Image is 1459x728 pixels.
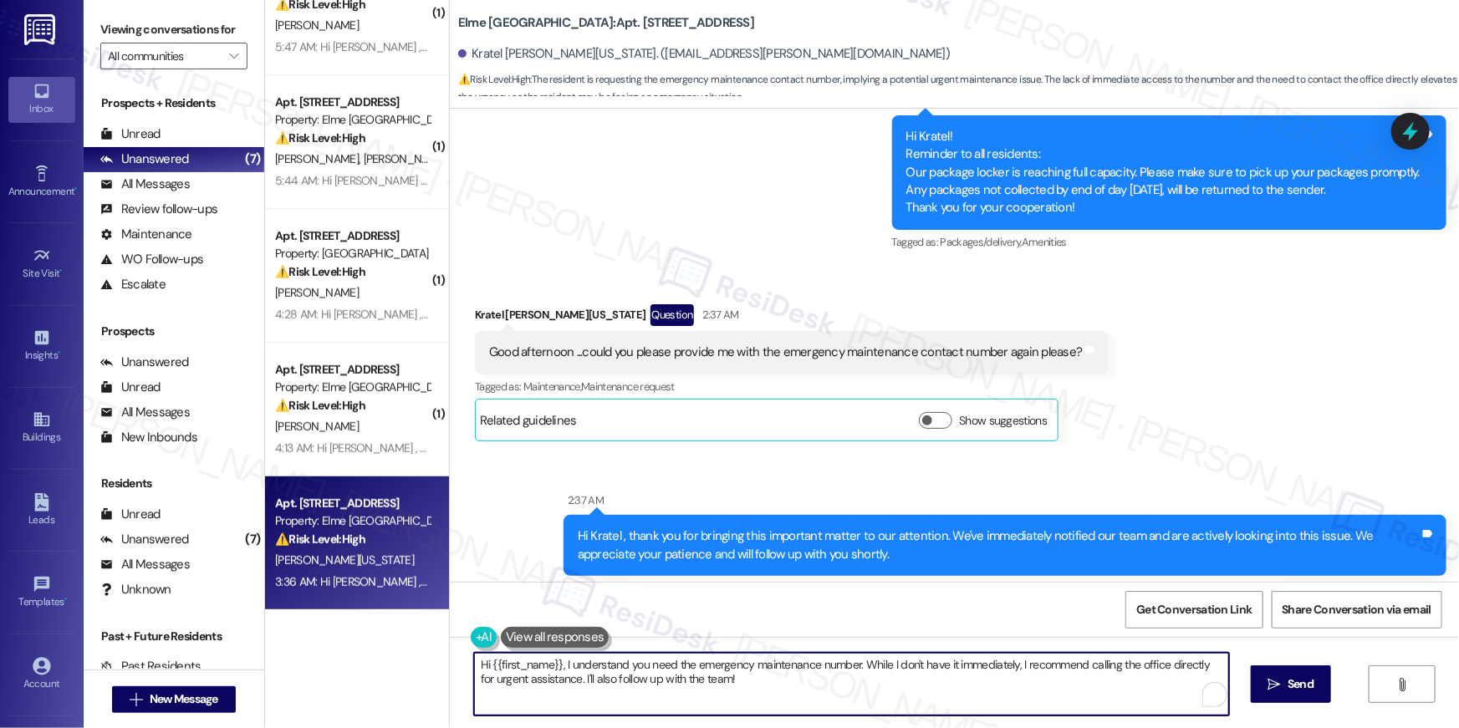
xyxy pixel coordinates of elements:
div: Tagged as: [892,230,1446,254]
div: Unanswered [100,531,189,548]
div: Unanswered [100,354,189,371]
div: Unread [100,379,161,396]
div: All Messages [100,556,190,573]
img: ResiDesk Logo [24,14,59,45]
a: Account [8,652,75,697]
strong: ⚠️ Risk Level: High [275,264,365,279]
a: Inbox [8,77,75,122]
div: Unknown [100,581,171,598]
label: Viewing conversations for [100,17,247,43]
div: 4:13 AM: Hi [PERSON_NAME] , thank you for bringing this important matter to our attention. We've ... [275,440,1385,456]
div: (7) [241,527,264,552]
span: : The resident is requesting the emergency maintenance contact number, implying a potential urgen... [458,71,1459,107]
a: Insights • [8,323,75,369]
div: Past + Future Residents [84,628,264,645]
span: [PERSON_NAME] [275,285,359,300]
div: Question [650,304,695,325]
label: Show suggestions [959,412,1047,430]
i:  [229,49,238,63]
a: Templates • [8,570,75,615]
div: Apt. [STREET_ADDRESS] [275,495,430,512]
span: [PERSON_NAME] [275,151,364,166]
div: Review follow-ups [100,201,217,218]
div: Maintenance [100,226,192,243]
span: Amenities [1022,235,1067,249]
i:  [130,693,142,706]
div: Prospects + Residents [84,94,264,112]
div: Past Residents [100,658,202,675]
a: Site Visit • [8,242,75,287]
span: [PERSON_NAME] [275,18,359,33]
span: • [74,183,77,195]
div: Property: Elme [GEOGRAPHIC_DATA] [275,379,430,396]
span: Get Conversation Link [1136,601,1252,619]
div: Kratel [PERSON_NAME][US_STATE]. ([EMAIL_ADDRESS][PERSON_NAME][DOMAIN_NAME]) [458,45,950,63]
div: (7) [241,146,264,172]
div: 2:37 AM [564,491,604,509]
span: [PERSON_NAME] [275,419,359,434]
button: Send [1251,665,1332,703]
div: Property: Elme [GEOGRAPHIC_DATA] [275,111,430,129]
input: All communities [108,43,221,69]
span: [PERSON_NAME][US_STATE] [275,552,414,568]
div: Good afternoon ...could you please provide me with the emergency maintenance contact number again... [489,344,1082,361]
a: Buildings [8,405,75,451]
i:  [1396,678,1409,691]
span: Maintenance , [523,379,581,394]
textarea: To enrich screen reader interactions, please activate Accessibility in Grammarly extension settings [474,653,1229,715]
div: Apt. [STREET_ADDRESS] [275,94,430,111]
span: High-risk-auto-response [612,581,727,595]
div: Unread [100,125,161,143]
span: Maintenance request [581,379,675,394]
div: Property: [GEOGRAPHIC_DATA] [275,245,430,262]
b: Elme [GEOGRAPHIC_DATA]: Apt. [STREET_ADDRESS] [458,14,754,32]
div: WO Follow-ups [100,251,203,268]
span: • [60,265,63,277]
button: Share Conversation via email [1272,591,1442,629]
div: 4:28 AM: Hi [PERSON_NAME] , thank you for bringing this important matter to our attention. We've ... [275,307,1389,322]
div: Hi Kratel , thank you for bringing this important matter to our attention. We've immediately noti... [578,527,1420,563]
div: Escalate [100,276,166,293]
strong: ⚠️ Risk Level: High [458,73,530,86]
span: [PERSON_NAME] [364,151,447,166]
strong: ⚠️ Risk Level: High [275,398,365,413]
div: Prospects [84,323,264,340]
div: Hi Kratel! Reminder to all residents: Our package locker is reaching full capacity. Please make s... [906,128,1420,217]
a: Leads [8,488,75,533]
span: Share Conversation via email [1283,601,1431,619]
button: Get Conversation Link [1125,591,1263,629]
div: All Messages [100,404,190,421]
div: Property: Elme [GEOGRAPHIC_DATA] [275,512,430,530]
strong: ⚠️ Risk Level: High [275,532,365,547]
div: Residents [84,475,264,492]
div: Related guidelines [480,412,577,436]
div: New Inbounds [100,429,197,446]
div: Apt. [STREET_ADDRESS] [275,227,430,245]
i:  [1268,678,1281,691]
button: New Message [112,686,236,713]
div: Tagged as: [475,374,1109,399]
span: Send [1288,675,1314,693]
span: Packages/delivery , [941,235,1022,249]
div: Unread [100,506,161,523]
div: Tagged as: [564,576,1446,600]
strong: ⚠️ Risk Level: High [275,130,365,145]
span: New Message [150,690,218,708]
div: Apt. [STREET_ADDRESS] [275,361,430,379]
div: Unanswered [100,150,189,168]
span: • [58,347,60,359]
div: Kratel [PERSON_NAME][US_STATE] [475,304,1109,331]
div: 3:36 AM: Hi [PERSON_NAME] , thank you for bringing this important matter to our attention. We've ... [275,574,1388,589]
span: • [64,593,67,605]
div: 2:37 AM [698,306,738,323]
div: All Messages [100,176,190,193]
div: 5:47 AM: Hi [PERSON_NAME] , thank you for bringing this important matter to our attention. We've ... [275,39,1388,54]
